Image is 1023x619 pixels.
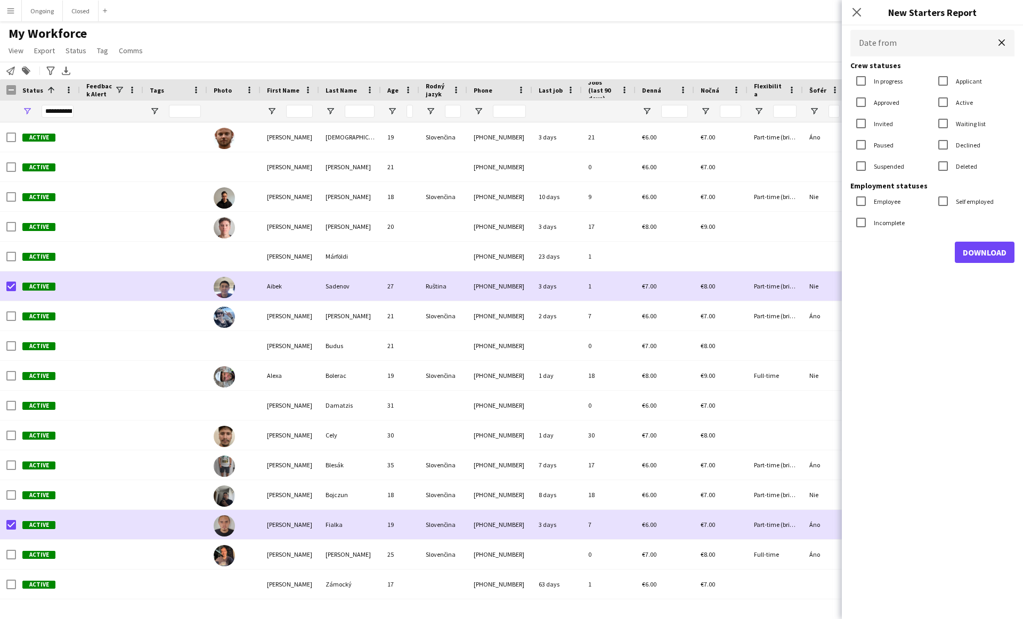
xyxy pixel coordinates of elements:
[9,26,87,42] span: My Workforce
[532,212,582,241] div: 3 days
[532,301,582,331] div: 2 days
[532,450,582,480] div: 7 days
[319,152,381,181] div: [PERSON_NAME]
[701,521,715,529] span: €7.00
[701,312,715,320] span: €7.00
[701,342,715,350] span: €8.00
[474,86,492,94] span: Phone
[872,141,894,149] label: Paused
[22,1,63,21] button: Ongoing
[407,105,413,118] input: Age Filter Input
[426,133,456,141] span: Slovenčina
[809,106,819,116] button: Open Filter Menu
[467,420,532,450] div: [PHONE_NUMBER]
[34,46,55,55] span: Export
[532,242,582,271] div: 23 days
[345,105,375,118] input: Last Name Filter Input
[701,401,715,409] span: €7.00
[701,580,715,588] span: €7.00
[467,122,532,152] div: [PHONE_NUMBER]
[319,331,381,360] div: Budus
[214,277,235,298] img: Aibek Sadenov
[22,312,55,320] span: Active
[4,64,17,77] app-action-btn: Notify workforce
[701,550,715,558] span: €8.00
[642,106,652,116] button: Open Filter Menu
[445,105,461,118] input: Rodný jazyk Filter Input
[22,461,55,469] span: Active
[842,5,1023,19] h3: New Starters Report
[474,106,483,116] button: Open Filter Menu
[326,86,357,94] span: Last Name
[829,105,840,118] input: Šofér Filter Input
[326,106,335,116] button: Open Filter Menu
[261,510,319,539] div: [PERSON_NAME]
[642,461,656,469] span: €6.00
[22,134,55,142] span: Active
[642,550,656,558] span: €7.00
[642,521,656,529] span: €6.00
[582,182,636,211] div: 9
[754,312,806,320] span: Part-time (brigáda)
[381,271,419,301] div: 27
[261,570,319,599] div: [PERSON_NAME]
[22,163,55,171] span: Active
[872,197,900,205] label: Employee
[22,253,55,261] span: Active
[381,540,419,569] div: 25
[582,242,636,271] div: 1
[754,282,806,290] span: Part-time (brigáda)
[426,521,456,529] span: Slovenčina
[214,128,235,149] img: Adam Halaj
[63,1,99,21] button: Closed
[642,580,656,588] span: €6.00
[642,342,656,350] span: €7.00
[642,222,656,230] span: €8.00
[954,120,986,128] label: Waiting list
[22,372,55,380] span: Active
[214,456,235,477] img: Andrej Blesák
[720,105,741,118] input: Nočná Filter Input
[93,44,112,57] a: Tag
[261,242,319,271] div: [PERSON_NAME]
[773,105,797,118] input: Flexibilita Filter Input
[426,550,456,558] span: Slovenčina
[532,122,582,152] div: 3 days
[261,480,319,509] div: [PERSON_NAME]
[214,485,235,507] img: Andrej Bojczun
[426,491,456,499] span: Slovenčina
[809,86,826,94] span: Šofér
[701,133,715,141] span: €7.00
[954,141,980,149] label: Declined
[319,570,381,599] div: Zámocký
[954,162,977,170] label: Deleted
[467,331,532,360] div: [PHONE_NUMBER]
[701,106,710,116] button: Open Filter Menu
[150,106,159,116] button: Open Filter Menu
[754,82,784,98] span: Flexibilita
[642,86,661,94] span: Denná
[319,480,381,509] div: Bojczun
[214,307,235,328] img: Alec Kubín
[642,372,656,379] span: €8.00
[387,106,397,116] button: Open Filter Menu
[150,86,164,94] span: Tags
[22,432,55,440] span: Active
[261,271,319,301] div: Aibek
[426,106,435,116] button: Open Filter Menu
[426,461,456,469] span: Slovenčina
[467,182,532,211] div: [PHONE_NUMBER]
[22,223,55,231] span: Active
[872,98,899,106] label: Approved
[214,217,235,238] img: Adam Piróg
[661,105,688,118] input: Denná Filter Input
[582,480,636,509] div: 18
[319,450,381,480] div: Blesák
[426,82,448,98] span: Rodný jazyk
[261,331,319,360] div: [PERSON_NAME]
[426,282,446,290] span: Ruština
[809,521,820,529] span: Áno
[467,301,532,331] div: [PHONE_NUMBER]
[319,391,381,420] div: Damatzis
[701,491,715,499] span: €7.00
